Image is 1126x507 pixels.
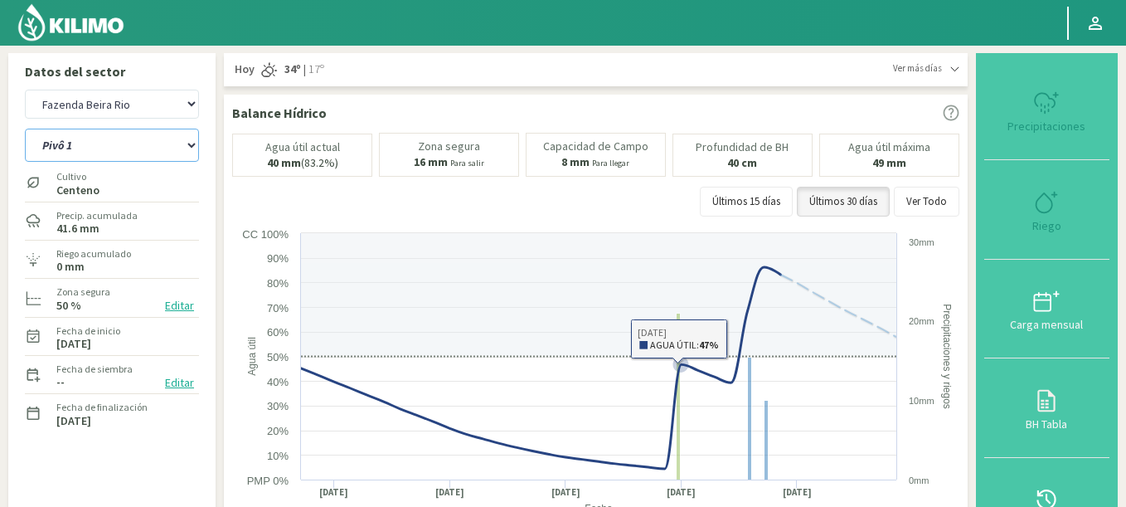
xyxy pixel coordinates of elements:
[247,475,289,487] text: PMP 0%
[418,140,480,153] p: Zona segura
[267,351,289,363] text: 50%
[267,400,289,412] text: 30%
[696,141,789,154] p: Profundidad de BH
[551,486,580,499] text: [DATE]
[303,61,306,78] span: |
[160,373,199,392] button: Editar
[56,324,120,339] label: Fecha de inicio
[592,158,629,168] small: Para llegar
[56,300,81,311] label: 50 %
[267,302,289,314] text: 70%
[797,187,890,217] button: Últimos 30 días
[989,120,1104,132] div: Precipitaciones
[893,61,942,76] span: Ver más días
[667,486,696,499] text: [DATE]
[894,187,959,217] button: Ver Todo
[56,169,99,184] label: Cultivo
[561,154,590,169] b: 8 mm
[267,326,289,339] text: 60%
[941,304,953,409] text: Precipitaciones y riegos
[414,154,448,169] b: 16 mm
[783,486,812,499] text: [DATE]
[989,220,1104,232] div: Riego
[232,61,255,78] span: Hoy
[319,486,348,499] text: [DATE]
[984,260,1109,358] button: Carga mensual
[989,319,1104,330] div: Carga mensual
[727,155,757,170] b: 40 cm
[909,396,934,406] text: 10mm
[265,141,340,154] p: Agua útil actual
[267,277,289,290] text: 80%
[56,185,99,196] label: Centeno
[989,418,1104,430] div: BH Tabla
[56,246,131,261] label: Riego acumulado
[909,475,929,485] text: 0mm
[909,316,934,326] text: 20mm
[984,358,1109,457] button: BH Tabla
[56,285,110,300] label: Zona segura
[56,416,91,427] label: [DATE]
[267,157,338,169] p: (83.2%)
[984,61,1109,160] button: Precipitaciones
[56,362,133,377] label: Fecha de siembra
[267,252,289,265] text: 90%
[56,377,65,388] label: --
[435,486,464,499] text: [DATE]
[872,155,906,170] b: 49 mm
[700,187,793,217] button: Últimos 15 días
[284,61,301,76] strong: 34º
[242,228,289,241] text: CC 100%
[543,140,648,153] p: Capacidad de Campo
[267,450,289,462] text: 10%
[267,425,289,437] text: 20%
[56,208,138,223] label: Precip. acumulada
[56,261,85,272] label: 0 mm
[232,103,327,123] p: Balance Hídrico
[56,223,99,234] label: 41.6 mm
[17,2,125,42] img: Kilimo
[56,339,91,349] label: [DATE]
[267,376,289,388] text: 40%
[56,400,148,415] label: Fecha de finalización
[25,61,199,81] p: Datos del sector
[848,141,930,154] p: Agua útil máxima
[246,337,258,376] text: Agua útil
[984,160,1109,259] button: Riego
[160,296,199,315] button: Editar
[450,158,484,168] small: Para salir
[306,61,324,78] span: 17º
[909,237,934,247] text: 30mm
[267,155,301,170] b: 40 mm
